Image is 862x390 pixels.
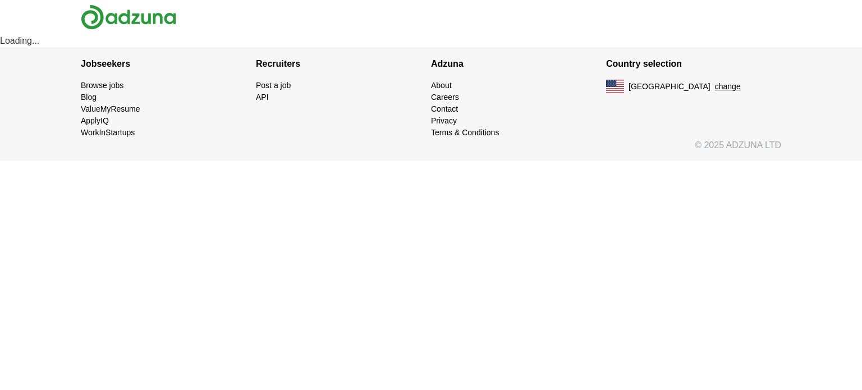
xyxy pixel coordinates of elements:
[431,116,457,125] a: Privacy
[431,128,499,137] a: Terms & Conditions
[606,48,781,80] h4: Country selection
[431,81,452,90] a: About
[431,93,459,102] a: Careers
[81,4,176,30] img: Adzuna logo
[81,93,97,102] a: Blog
[81,116,109,125] a: ApplyIQ
[629,81,710,93] span: [GEOGRAPHIC_DATA]
[81,128,135,137] a: WorkInStartups
[81,104,140,113] a: ValueMyResume
[606,80,624,93] img: US flag
[256,93,269,102] a: API
[715,81,741,93] button: change
[72,139,790,161] div: © 2025 ADZUNA LTD
[256,81,291,90] a: Post a job
[81,81,123,90] a: Browse jobs
[431,104,458,113] a: Contact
